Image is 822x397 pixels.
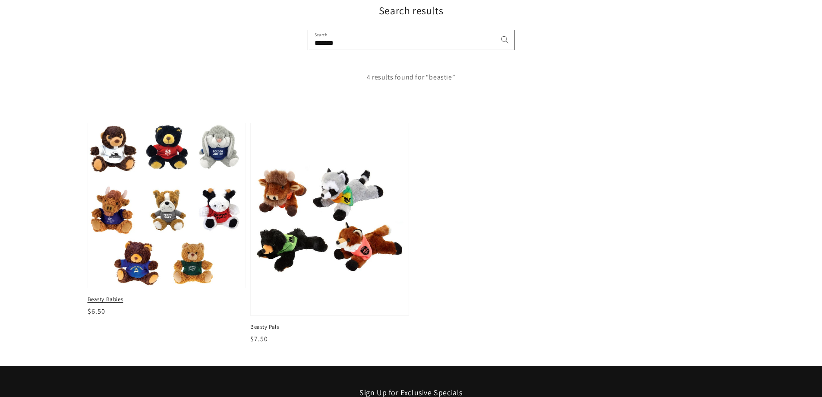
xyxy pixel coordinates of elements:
[88,123,246,317] a: Beasty Babies Beasty Babies $6.50
[88,71,735,84] p: 4 results found for “beastie”
[88,307,105,316] span: $6.50
[88,295,246,303] span: Beasty Babies
[250,334,268,343] span: $7.50
[495,30,514,49] button: Search
[250,123,409,344] a: Beasty Pals Beasty Pals $7.50
[85,121,248,290] img: Beasty Babies
[251,123,409,315] img: Beasty Pals
[88,4,735,17] h1: Search results
[250,323,409,331] span: Beasty Pals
